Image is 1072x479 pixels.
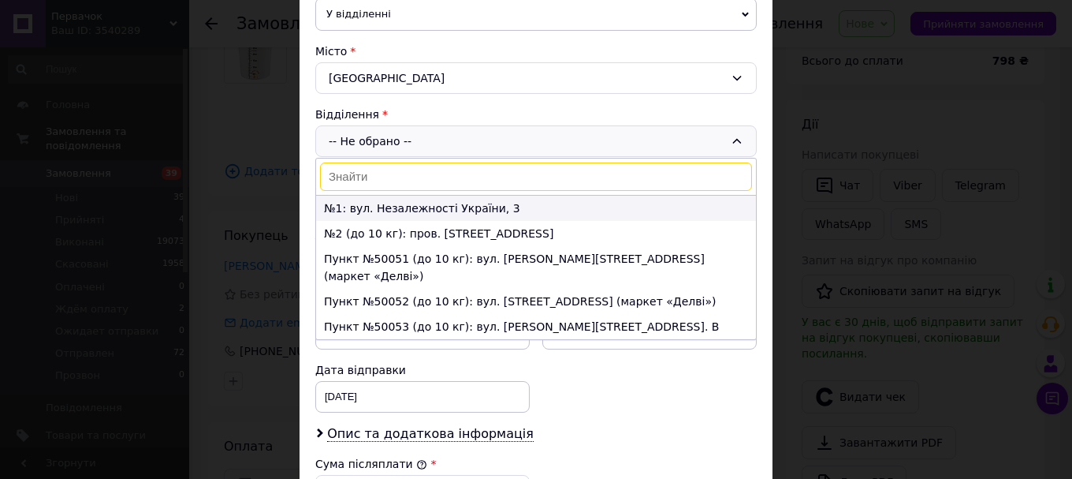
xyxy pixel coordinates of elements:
[316,221,756,246] li: №2 (до 10 кг): пров. [STREET_ADDRESS]
[315,43,757,59] div: Місто
[315,107,757,122] div: Відділення
[327,426,534,442] span: Опис та додаткова інформація
[316,314,756,357] li: Пункт №50053 (до 10 кг): вул. [PERSON_NAME][STREET_ADDRESS]. В (маркет «Делві»)
[315,362,530,378] div: Дата відправки
[320,163,752,191] input: Знайти
[315,62,757,94] div: [GEOGRAPHIC_DATA]
[315,125,757,157] div: -- Не обрано --
[316,289,756,314] li: Пункт №50052 (до 10 кг): вул. [STREET_ADDRESS] (маркет «Делві»)
[315,458,427,470] label: Сума післяплати
[316,196,756,221] li: №1: вул. Незалежності України, 3
[316,246,756,289] li: Пункт №50051 (до 10 кг): вул. [PERSON_NAME][STREET_ADDRESS] (маркет «Делві»)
